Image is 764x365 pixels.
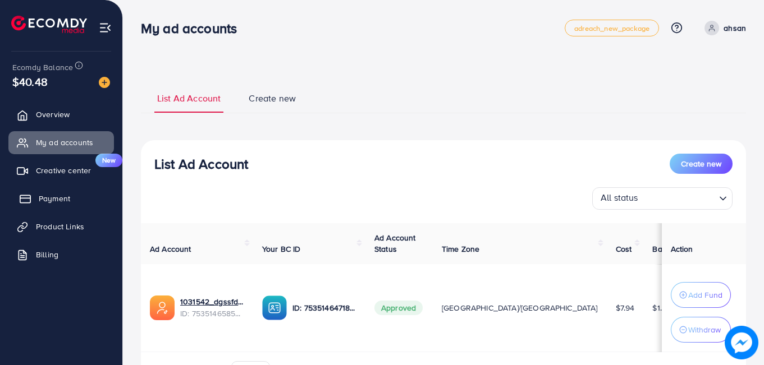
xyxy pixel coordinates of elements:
span: $40.48 [12,73,48,90]
img: ic-ba-acc.ded83a64.svg [262,295,287,320]
a: Overview [8,103,114,126]
span: Your BC ID [262,243,301,255]
span: Balance [652,243,682,255]
a: adreach_new_package [565,20,659,36]
p: ahsan [724,21,746,35]
div: <span class='underline'>1031542_dgssfds_1754413058326</span></br>7535146585630720016 [180,296,244,319]
span: Ad Account Status [374,232,416,255]
a: Product Links [8,215,114,238]
img: menu [99,21,112,34]
span: Creative center [36,165,91,176]
span: Ad Account [150,243,191,255]
img: image [725,326,758,359]
span: Action [671,243,693,255]
button: Withdraw [671,317,731,343]
span: Billing [36,249,58,260]
a: My ad accounts [8,131,114,154]
span: My ad accounts [36,137,93,148]
span: ID: 7535146585630720016 [180,308,244,319]
span: adreach_new_package [574,25,649,32]
span: Product Links [36,221,84,232]
span: Time Zone [442,243,479,255]
img: image [99,77,110,88]
span: $1.89 [652,302,671,313]
button: Create new [670,154,733,174]
span: Approved [374,301,423,315]
p: Add Fund [688,288,722,302]
img: ic-ads-acc.e4c84228.svg [150,295,175,320]
span: [GEOGRAPHIC_DATA]/[GEOGRAPHIC_DATA] [442,302,598,313]
span: Create new [249,92,296,105]
input: Search for option [642,190,715,207]
button: Add Fund [671,282,731,308]
span: Cost [616,243,632,255]
span: Create new [681,158,721,169]
span: List Ad Account [157,92,221,105]
span: Ecomdy Balance [12,62,73,73]
img: logo [11,16,87,33]
a: ahsan [700,21,746,35]
span: New [95,154,122,167]
span: $7.94 [616,302,635,313]
a: Creative centerNew [8,159,114,182]
span: Overview [36,109,70,120]
span: All status [598,189,641,207]
h3: My ad accounts [141,20,246,36]
span: Payment [39,193,70,204]
p: Withdraw [688,323,721,336]
a: Billing [8,243,114,266]
div: Search for option [592,187,733,210]
p: ID: 7535146471864614929 [292,301,356,315]
h3: List Ad Account [154,156,248,172]
a: Payment [8,187,114,210]
a: 1031542_dgssfds_1754413058326 [180,296,244,307]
